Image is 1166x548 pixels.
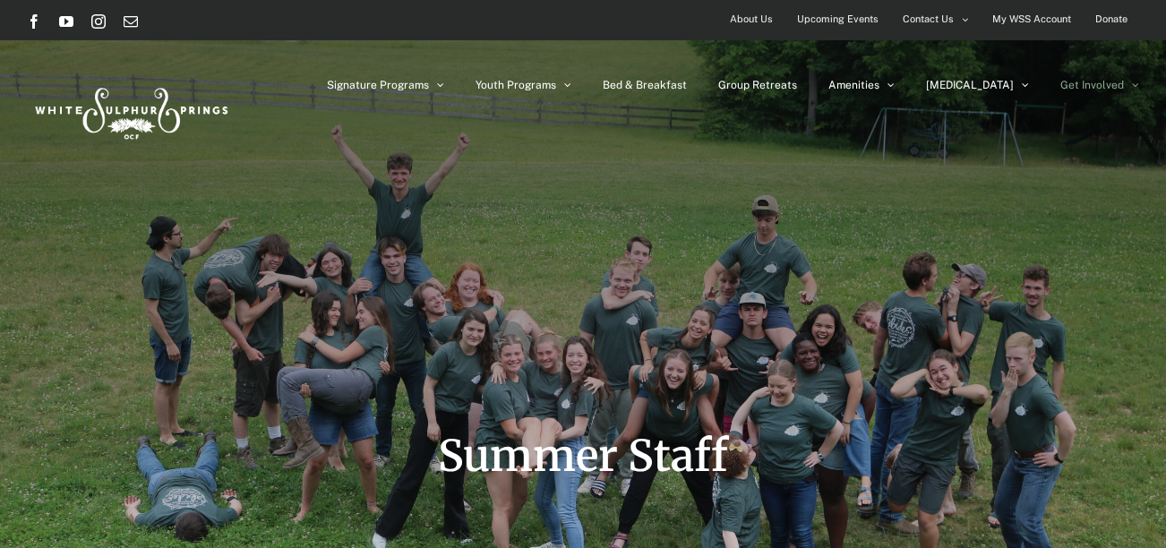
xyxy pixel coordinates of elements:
[718,40,797,130] a: Group Retreats
[1060,40,1139,130] a: Get Involved
[476,80,556,90] span: Youth Programs
[903,6,954,32] span: Contact Us
[476,40,571,130] a: Youth Programs
[992,6,1071,32] span: My WSS Account
[124,14,138,29] a: Email
[730,6,773,32] span: About Us
[718,80,797,90] span: Group Retreats
[327,80,429,90] span: Signature Programs
[327,40,444,130] a: Signature Programs
[27,14,41,29] a: Facebook
[603,40,687,130] a: Bed & Breakfast
[797,6,879,32] span: Upcoming Events
[926,80,1014,90] span: [MEDICAL_DATA]
[828,40,895,130] a: Amenities
[828,80,879,90] span: Amenities
[438,429,728,483] span: Summer Staff
[603,80,687,90] span: Bed & Breakfast
[1095,6,1127,32] span: Donate
[27,68,233,152] img: White Sulphur Springs Logo
[1060,80,1124,90] span: Get Involved
[926,40,1029,130] a: [MEDICAL_DATA]
[59,14,73,29] a: YouTube
[91,14,106,29] a: Instagram
[327,40,1139,130] nav: Main Menu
